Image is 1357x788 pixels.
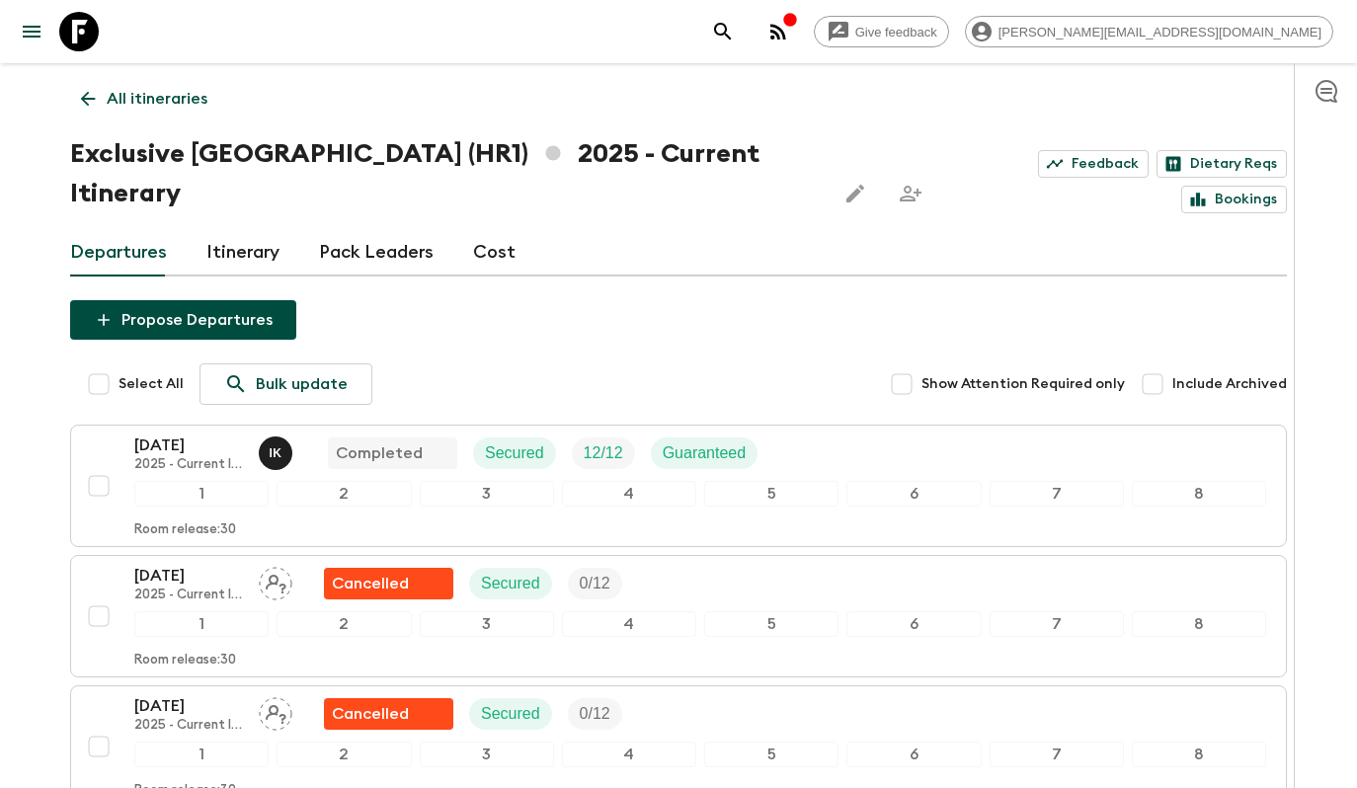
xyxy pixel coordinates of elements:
div: 4 [562,481,696,507]
button: Edit this itinerary [836,174,875,213]
div: Trip Fill [572,437,635,469]
button: menu [12,12,51,51]
div: Secured [469,698,552,730]
div: Flash Pack cancellation [324,568,453,599]
p: 2025 - Current Itinerary [134,588,243,603]
div: 4 [562,742,696,767]
h1: Exclusive [GEOGRAPHIC_DATA] (HR1) 2025 - Current Itinerary [70,134,820,213]
div: 6 [846,611,981,637]
div: 8 [1132,611,1266,637]
button: [DATE]2025 - Current ItineraryAssign pack leaderFlash Pack cancellationSecuredTrip Fill12345678Ro... [70,555,1287,677]
p: [DATE] [134,564,243,588]
span: Include Archived [1172,374,1287,394]
a: Pack Leaders [319,229,434,276]
a: Departures [70,229,167,276]
div: 5 [704,611,838,637]
div: 7 [990,742,1124,767]
a: Bookings [1181,186,1287,213]
div: 5 [704,481,838,507]
div: 1 [134,742,269,767]
p: 12 / 12 [584,441,623,465]
p: Bulk update [256,372,348,396]
span: Assign pack leader [259,573,292,589]
span: Assign pack leader [259,703,292,719]
div: 6 [846,742,981,767]
div: 1 [134,481,269,507]
span: Give feedback [844,25,948,39]
span: Ivor Kajfež [259,442,296,458]
div: 5 [704,742,838,767]
div: 4 [562,611,696,637]
a: Feedback [1038,150,1149,178]
button: Propose Departures [70,300,296,340]
p: 2025 - Current Itinerary [134,457,243,473]
p: Cancelled [332,572,409,595]
p: Room release: 30 [134,653,236,669]
button: search adventures [703,12,743,51]
div: Trip Fill [568,568,622,599]
a: All itineraries [70,79,218,118]
p: 0 / 12 [580,572,610,595]
div: 2 [277,611,411,637]
p: All itineraries [107,87,207,111]
div: 6 [846,481,981,507]
p: Secured [485,441,544,465]
div: 8 [1132,742,1266,767]
div: Secured [473,437,556,469]
button: [DATE]2025 - Current ItineraryIvor KajfežCompletedSecuredTrip FillGuaranteed12345678Room release:30 [70,425,1287,547]
p: [DATE] [134,694,243,718]
div: 2 [277,742,411,767]
a: Bulk update [200,363,372,405]
div: 7 [990,611,1124,637]
span: [PERSON_NAME][EMAIL_ADDRESS][DOMAIN_NAME] [988,25,1332,39]
p: Cancelled [332,702,409,726]
p: Room release: 30 [134,522,236,538]
span: Select All [119,374,184,394]
div: 3 [420,481,554,507]
div: Secured [469,568,552,599]
div: Flash Pack cancellation [324,698,453,730]
p: 0 / 12 [580,702,610,726]
span: Share this itinerary [891,174,930,213]
div: 8 [1132,481,1266,507]
p: Guaranteed [663,441,747,465]
a: Cost [473,229,516,276]
p: 2025 - Current Itinerary [134,718,243,734]
div: 3 [420,611,554,637]
a: Itinerary [206,229,279,276]
div: 1 [134,611,269,637]
div: 2 [277,481,411,507]
div: 3 [420,742,554,767]
p: [DATE] [134,433,243,457]
a: Dietary Reqs [1157,150,1287,178]
div: 7 [990,481,1124,507]
p: Secured [481,702,540,726]
div: [PERSON_NAME][EMAIL_ADDRESS][DOMAIN_NAME] [965,16,1333,47]
span: Show Attention Required only [921,374,1125,394]
p: Completed [336,441,423,465]
a: Give feedback [814,16,949,47]
div: Trip Fill [568,698,622,730]
p: Secured [481,572,540,595]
